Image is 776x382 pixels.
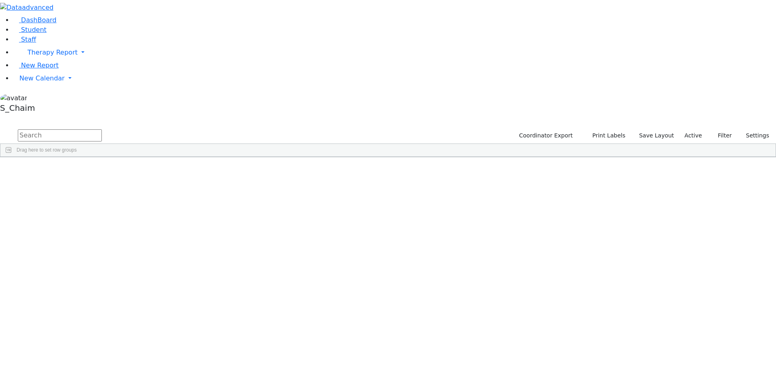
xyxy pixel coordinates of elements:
span: Student [21,26,46,34]
span: Drag here to set row groups [17,147,77,153]
a: Student [13,26,46,34]
button: Filter [707,129,736,142]
span: New Calendar [19,74,65,82]
button: Save Layout [635,129,677,142]
span: Therapy Report [27,49,78,56]
button: Settings [736,129,773,142]
a: New Report [13,61,59,69]
button: Print Labels [583,129,629,142]
a: New Calendar [13,70,776,87]
button: Coordinator Export [514,129,576,142]
a: DashBoard [13,16,57,24]
a: Staff [13,36,36,43]
span: New Report [21,61,59,69]
span: DashBoard [21,16,57,24]
a: Therapy Report [13,44,776,61]
input: Search [18,129,102,141]
span: Staff [21,36,36,43]
label: Active [681,129,706,142]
